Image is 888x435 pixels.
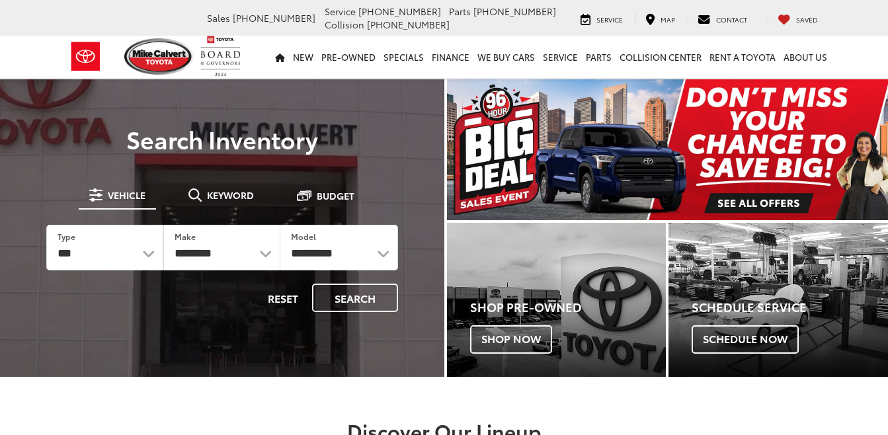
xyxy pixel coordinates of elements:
h4: Shop Pre-Owned [470,301,666,314]
a: Home [271,36,289,78]
div: Toyota [447,223,666,376]
h4: Schedule Service [692,301,888,314]
a: Pre-Owned [317,36,380,78]
span: Service [596,15,623,24]
a: Parts [582,36,616,78]
label: Model [291,231,316,242]
button: Reset [257,284,309,312]
a: Rent a Toyota [706,36,780,78]
img: Toyota [61,35,110,78]
span: Schedule Now [692,325,799,353]
a: Collision Center [616,36,706,78]
span: Saved [796,15,818,24]
span: Map [661,15,675,24]
span: Sales [207,11,230,24]
a: Contact [688,12,757,25]
span: Keyword [207,190,254,200]
span: Budget [317,191,354,200]
span: Service [325,5,356,18]
a: Service [571,12,633,25]
span: Collision [325,18,364,31]
a: Finance [428,36,473,78]
a: WE BUY CARS [473,36,539,78]
span: Shop Now [470,325,552,353]
span: [PHONE_NUMBER] [358,5,441,18]
a: My Saved Vehicles [768,12,828,25]
div: Toyota [668,223,888,376]
span: Contact [716,15,747,24]
span: [PHONE_NUMBER] [367,18,450,31]
a: New [289,36,317,78]
a: Specials [380,36,428,78]
span: [PHONE_NUMBER] [473,5,556,18]
span: Vehicle [108,190,145,200]
a: Shop Pre-Owned Shop Now [447,223,666,376]
h3: Search Inventory [28,126,417,152]
button: Search [312,284,398,312]
a: Schedule Service Schedule Now [668,223,888,376]
a: Map [635,12,685,25]
img: Mike Calvert Toyota [124,38,194,75]
label: Make [175,231,196,242]
a: About Us [780,36,831,78]
label: Type [58,231,75,242]
span: Parts [449,5,471,18]
span: [PHONE_NUMBER] [233,11,315,24]
a: Service [539,36,582,78]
